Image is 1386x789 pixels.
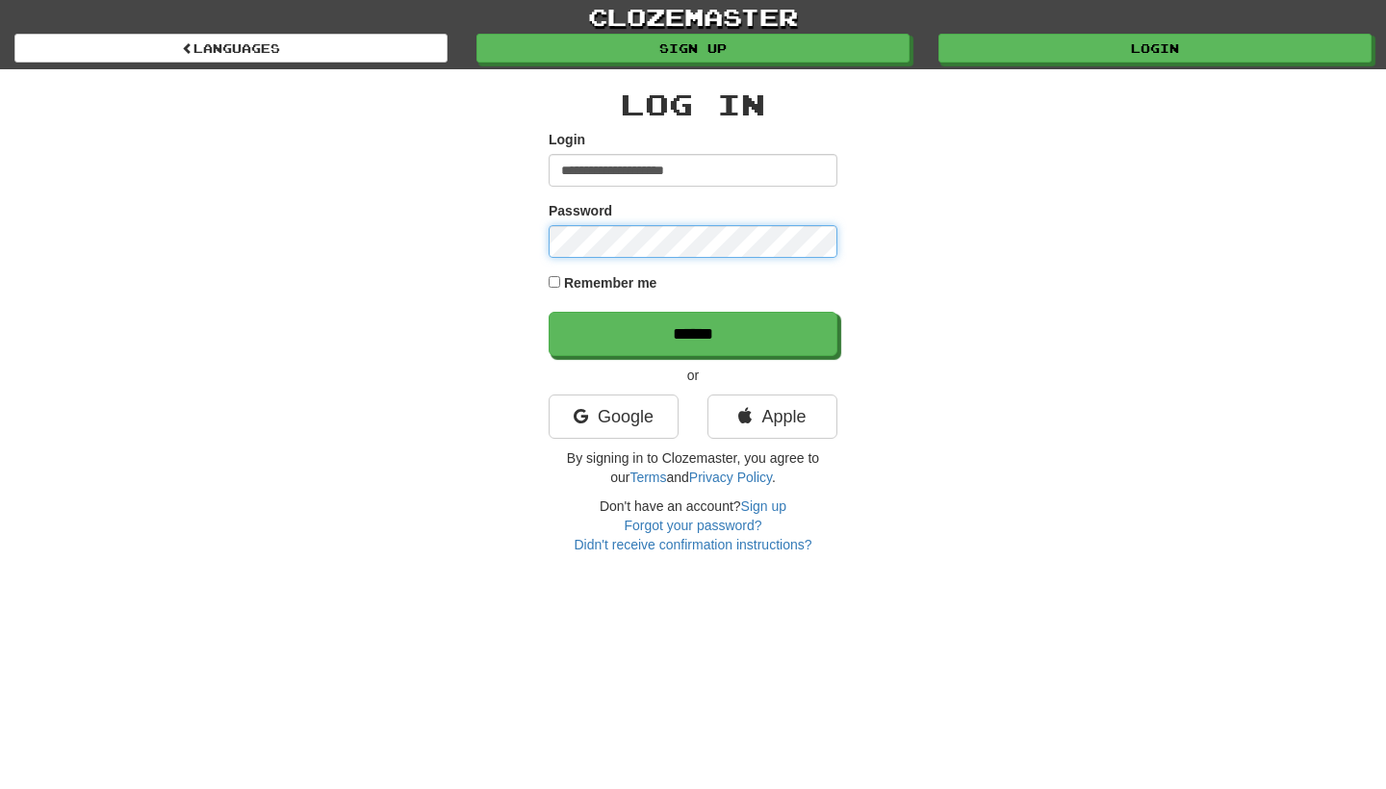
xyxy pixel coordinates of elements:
[549,496,837,554] div: Don't have an account?
[476,34,910,63] a: Sign up
[624,518,761,533] a: Forgot your password?
[549,89,837,120] h2: Log In
[707,394,837,439] a: Apple
[741,498,786,514] a: Sign up
[629,470,666,485] a: Terms
[549,130,585,149] label: Login
[14,34,448,63] a: Languages
[549,201,612,220] label: Password
[549,366,837,385] p: or
[574,537,811,552] a: Didn't receive confirmation instructions?
[689,470,772,485] a: Privacy Policy
[549,448,837,487] p: By signing in to Clozemaster, you agree to our and .
[564,273,657,293] label: Remember me
[549,394,679,439] a: Google
[938,34,1372,63] a: Login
